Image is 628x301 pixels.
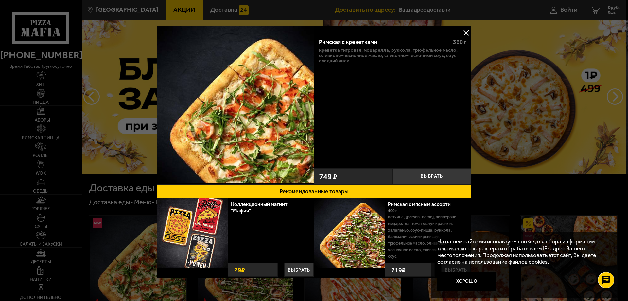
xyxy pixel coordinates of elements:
[388,208,397,213] span: 400 г
[388,201,457,207] a: Римская с мясным ассорти
[231,201,288,214] a: Коллекционный магнит "Мафия"
[392,168,471,184] button: Выбрать
[453,38,466,46] span: 360 г
[157,26,314,183] img: Римская с креветками
[157,26,314,184] a: Римская с креветками
[319,47,466,63] p: креветка тигровая, моцарелла, руккола, трюфельное масло, оливково-чесночное масло, сливочно-чесно...
[319,173,337,180] span: 749 ₽
[233,263,247,276] strong: 29 ₽
[437,238,609,265] p: На нашем сайте мы используем cookie для сбора информации технического характера и обрабатываем IP...
[388,214,466,260] p: ветчина, [PERSON_NAME], пепперони, моцарелла, томаты, лук красный, халапеньо, соус-пицца, руккола...
[437,272,496,291] button: Хорошо
[319,39,447,46] div: Римская с креветками
[390,263,407,276] strong: 719 ₽
[284,263,314,277] button: Выбрать
[157,184,471,198] button: Рекомендованные товары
